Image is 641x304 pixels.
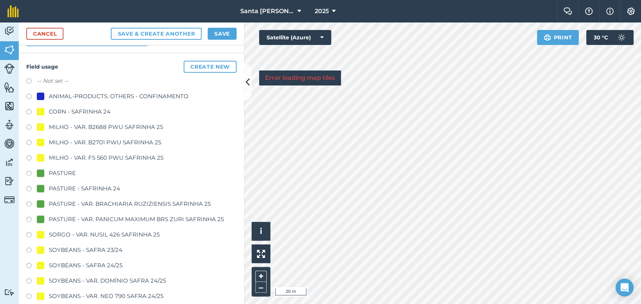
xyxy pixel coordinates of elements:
[260,226,262,236] span: i
[4,289,15,296] img: svg+xml;base64,PD94bWwgdmVyc2lvbj0iMS4wIiBlbmNvZGluZz0idXRmLTgiPz4KPCEtLSBHZW5lcmF0b3I6IEFkb2JlIE...
[314,7,329,16] span: 2025
[252,222,270,241] button: i
[4,82,15,93] img: svg+xml;base64,PHN2ZyB4bWxucz0iaHR0cDovL3d3dy53My5vcmcvMjAwMC9zdmciIHdpZHRoPSI1NiIgaGVpZ2h0PSI2MC...
[4,195,15,205] img: svg+xml;base64,PD94bWwgdmVyc2lvbj0iMS4wIiBlbmNvZGluZz0idXRmLTgiPz4KPCEtLSBHZW5lcmF0b3I6IEFkb2JlIE...
[8,5,19,17] img: fieldmargin Logo
[4,175,15,187] img: svg+xml;base64,PD94bWwgdmVyc2lvbj0iMS4wIiBlbmNvZGluZz0idXRmLTgiPz4KPCEtLSBHZW5lcmF0b3I6IEFkb2JlIE...
[626,7,635,15] img: A cog icon
[49,261,122,270] div: SOYBEANS - SAFRA 24/25
[4,138,15,149] img: svg+xml;base64,PD94bWwgdmVyc2lvbj0iMS4wIiBlbmNvZGluZz0idXRmLTgiPz4KPCEtLSBHZW5lcmF0b3I6IEFkb2JlIE...
[255,282,267,293] button: –
[4,44,15,55] img: svg+xml;base64,PHN2ZyB4bWxucz0iaHR0cDovL3d3dy53My5vcmcvMjAwMC9zdmciIHdpZHRoPSI1NiIgaGVpZ2h0PSI2MC...
[49,92,189,101] div: ANIMAL-PRODUCTS: OTHERS - CONFINAMENTO
[4,63,15,74] img: svg+xml;base64,PD94bWwgdmVyc2lvbj0iMS4wIiBlbmNvZGluZz0idXRmLTgiPz4KPCEtLSBHZW5lcmF0b3I6IEFkb2JlIE...
[586,30,633,45] button: 30 °C
[606,7,614,16] img: svg+xml;base64,PHN2ZyB4bWxucz0iaHR0cDovL3d3dy53My5vcmcvMjAwMC9zdmciIHdpZHRoPSIxNyIgaGVpZ2h0PSIxNy...
[184,61,237,73] button: Create new
[4,157,15,168] img: svg+xml;base64,PD94bWwgdmVyc2lvbj0iMS4wIiBlbmNvZGluZz0idXRmLTgiPz4KPCEtLSBHZW5lcmF0b3I6IEFkb2JlIE...
[49,215,224,224] div: PASTURE - VAR. PANICUM MAXIMUM BRS ZURI SAFRINHA 25
[594,30,608,45] span: 30 ° C
[4,100,15,112] img: svg+xml;base64,PHN2ZyB4bWxucz0iaHR0cDovL3d3dy53My5vcmcvMjAwMC9zdmciIHdpZHRoPSI1NiIgaGVpZ2h0PSI2MC...
[584,7,593,15] img: A question mark icon
[26,28,63,40] a: Cancel
[614,30,629,45] img: svg+xml;base64,PD94bWwgdmVyc2lvbj0iMS4wIiBlbmNvZGluZz0idXRmLTgiPz4KPCEtLSBHZW5lcmF0b3I6IEFkb2JlIE...
[259,30,331,45] button: Satellite (Azure)
[240,7,294,16] span: Santa [PERSON_NAME]
[49,199,211,208] div: PASTURE - VAR. BRACHIARIA RUZIZIENSIS SAFRINHA 25
[49,276,166,285] div: SOYBEANS - VAR. DOMÍNIO SAFRA 24/25
[49,107,110,116] div: CORN - SAFRINHA 24
[49,153,163,162] div: MILHO - VAR. FS 560 PWU SAFRINHA 25
[49,184,120,193] div: PASTURE - SAFRINHA 24
[49,292,163,301] div: SOYBEANS - VAR. NEO 790 SAFRA 24/25
[26,61,237,73] h4: Field usage
[257,250,265,258] img: Four arrows, one pointing top left, one top right, one bottom right and the last bottom left
[615,279,633,297] div: Open Intercom Messenger
[49,169,76,178] div: PASTURE
[49,230,160,239] div: SORGO - VAR. NUSIL 426 SAFRINHA 25
[255,271,267,282] button: +
[265,73,335,82] p: Error loading map tiles
[537,30,579,45] button: Print
[544,33,551,42] img: svg+xml;base64,PHN2ZyB4bWxucz0iaHR0cDovL3d3dy53My5vcmcvMjAwMC9zdmciIHdpZHRoPSIxOSIgaGVpZ2h0PSIyNC...
[4,25,15,37] img: svg+xml;base64,PD94bWwgdmVyc2lvbj0iMS4wIiBlbmNvZGluZz0idXRmLTgiPz4KPCEtLSBHZW5lcmF0b3I6IEFkb2JlIE...
[49,138,161,147] div: MILHO - VAR. B2701 PWU SAFRINHA 25
[37,76,69,85] label: -- Not set --
[49,246,122,255] div: SOYBEANS - SAFRA 23/24
[111,28,202,40] button: Save & Create Another
[4,119,15,130] img: svg+xml;base64,PD94bWwgdmVyc2lvbj0iMS4wIiBlbmNvZGluZz0idXRmLTgiPz4KPCEtLSBHZW5lcmF0b3I6IEFkb2JlIE...
[208,28,237,40] button: Save
[49,123,163,132] div: MILHO - VAR. B2688 PWU SAFRINHA 25
[563,7,572,15] img: Two speech bubbles overlapping with the left bubble in the forefront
